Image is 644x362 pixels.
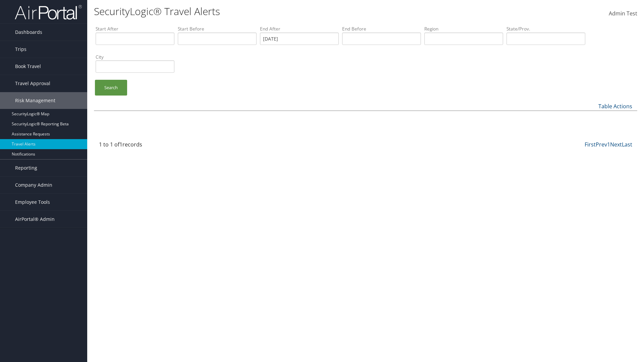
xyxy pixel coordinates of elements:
[342,25,421,32] label: End Before
[99,140,225,152] div: 1 to 1 of records
[260,25,339,32] label: End After
[15,194,50,210] span: Employee Tools
[15,4,82,20] img: airportal-logo.png
[96,25,174,32] label: Start After
[596,141,607,148] a: Prev
[95,80,127,96] a: Search
[96,54,174,60] label: City
[15,75,50,92] span: Travel Approval
[598,103,632,110] a: Table Actions
[622,141,632,148] a: Last
[119,141,122,148] span: 1
[506,25,585,32] label: State/Prov.
[15,41,26,58] span: Trips
[15,24,42,41] span: Dashboards
[424,25,503,32] label: Region
[609,10,637,17] span: Admin Test
[15,177,52,193] span: Company Admin
[607,141,610,148] a: 1
[15,92,55,109] span: Risk Management
[94,4,456,18] h1: SecurityLogic® Travel Alerts
[15,211,55,228] span: AirPortal® Admin
[178,25,257,32] label: Start Before
[15,58,41,75] span: Book Travel
[585,141,596,148] a: First
[15,160,37,176] span: Reporting
[610,141,622,148] a: Next
[609,3,637,24] a: Admin Test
